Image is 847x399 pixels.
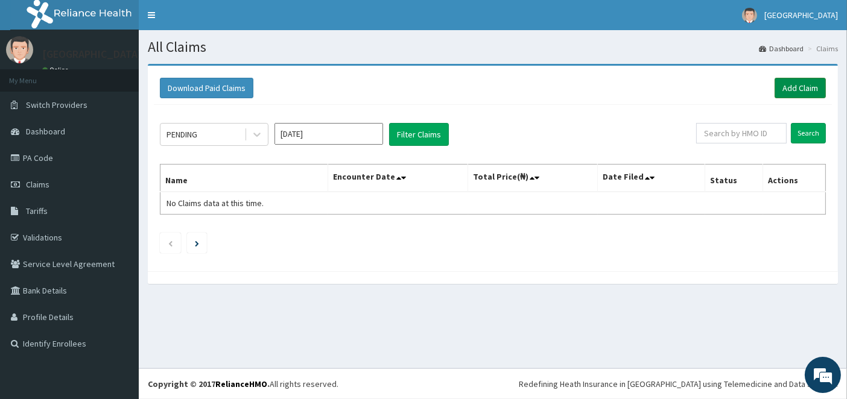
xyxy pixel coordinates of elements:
span: No Claims data at this time. [167,198,264,209]
span: [GEOGRAPHIC_DATA] [764,10,838,20]
button: Filter Claims [389,123,449,146]
div: PENDING [167,128,197,140]
p: [GEOGRAPHIC_DATA] [42,49,142,60]
span: Dashboard [26,126,65,137]
a: Previous page [168,237,173,248]
th: Actions [763,165,826,192]
h1: All Claims [148,39,838,55]
button: Download Paid Claims [160,78,253,98]
footer: All rights reserved. [139,368,847,399]
th: Status [705,165,763,192]
a: Online [42,66,71,74]
span: Switch Providers [26,99,87,110]
th: Total Price(₦) [468,165,598,192]
a: Add Claim [775,78,826,98]
input: Search [791,123,826,143]
th: Date Filed [598,165,705,192]
img: User Image [742,8,757,23]
span: Tariffs [26,206,48,216]
div: Redefining Heath Insurance in [GEOGRAPHIC_DATA] using Telemedicine and Data Science! [519,378,838,390]
th: Encounter Date [328,165,468,192]
input: Select Month and Year [274,123,383,145]
a: Dashboard [759,43,804,54]
img: User Image [6,36,33,63]
span: Claims [26,179,49,190]
strong: Copyright © 2017 . [148,379,270,389]
a: RelianceHMO [215,379,267,389]
li: Claims [805,43,838,54]
input: Search by HMO ID [696,123,787,143]
a: Next page [195,237,199,248]
th: Name [160,165,328,192]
